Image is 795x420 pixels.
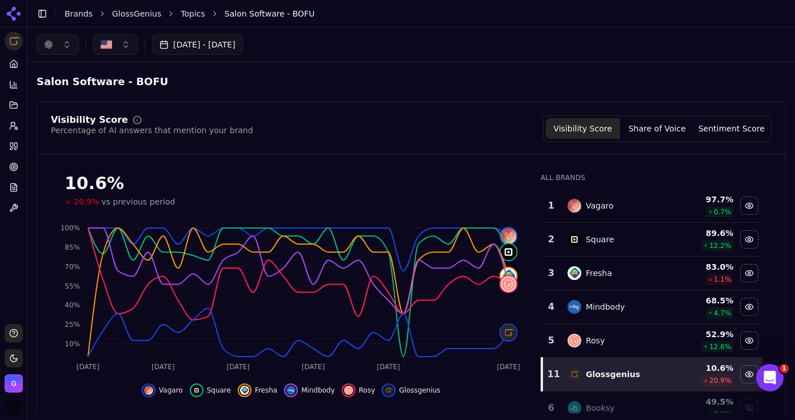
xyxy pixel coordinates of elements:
[501,268,517,284] img: fresha
[740,365,758,383] button: Hide glossgenius data
[542,223,762,257] tr: 2squareSquare89.6%12.2%Hide square data
[144,386,153,395] img: vagaro
[101,196,175,207] span: vs previous period
[694,118,769,139] button: Sentiment Score
[568,367,581,381] img: glossgenius
[586,402,614,414] div: Booksy
[568,266,581,280] img: fresha
[568,401,581,415] img: booksy
[190,383,231,397] button: Hide square data
[740,197,758,215] button: Hide vagaro data
[568,300,581,314] img: mindbody
[301,386,335,395] span: Mindbody
[6,399,22,415] img: Lauren Guberman
[302,363,325,371] tspan: [DATE]
[65,321,80,329] tspan: 25%
[238,383,277,397] button: Hide fresha data
[501,228,517,244] img: vagaro
[677,329,734,340] div: 52.9 %
[74,196,99,207] span: 20.9%
[225,8,315,19] span: Salon Software - BOFU
[541,173,762,182] div: All Brands
[568,334,581,347] img: rosy
[756,364,784,391] iframe: Intercom live chat
[677,261,734,273] div: 83.0 %
[542,324,762,358] tr: 5rosyRosy52.9%12.6%Hide rosy data
[65,9,93,18] a: Brands
[501,325,517,341] img: glossgenius
[677,227,734,239] div: 89.6 %
[286,386,295,395] img: mindbody
[181,8,205,19] a: Topics
[65,301,80,309] tspan: 40%
[65,173,518,194] div: 10.6%
[342,383,375,397] button: Hide rosy data
[152,34,243,55] button: [DATE] - [DATE]
[709,342,731,351] span: 12.6 %
[542,189,762,223] tr: 1vagaroVagaro97.7%0.7%Hide vagaro data
[620,118,694,139] button: Share of Voice
[740,298,758,316] button: Hide mindbody data
[714,410,732,419] span: 0.2 %
[709,241,731,250] span: 12.2 %
[255,386,277,395] span: Fresha
[226,363,250,371] tspan: [DATE]
[61,224,80,232] tspan: 100%
[586,200,614,211] div: Vagaro
[359,386,375,395] span: Rosy
[65,282,80,290] tspan: 55%
[542,358,762,391] tr: 11glossgeniusGlossgenius10.6%20.9%Hide glossgenius data
[65,243,80,251] tspan: 85%
[5,374,23,393] img: GlossGenius
[740,331,758,350] button: Hide rosy data
[586,234,614,245] div: Square
[677,362,734,374] div: 10.6 %
[546,266,556,280] div: 3
[780,364,789,373] span: 1
[37,74,168,90] span: Salon Software - BOFU
[568,199,581,213] img: vagaro
[192,386,201,395] img: square
[77,363,100,371] tspan: [DATE]
[51,115,128,125] div: Visibility Score
[546,233,556,246] div: 2
[501,244,517,260] img: square
[546,300,556,314] div: 4
[6,399,22,415] button: Open user button
[714,207,732,217] span: 0.7 %
[714,275,732,284] span: 1.1 %
[709,376,731,385] span: 20.9 %
[740,230,758,249] button: Hide square data
[377,363,400,371] tspan: [DATE]
[546,401,556,415] div: 6
[740,399,758,417] button: Show booksy data
[568,233,581,246] img: square
[546,118,620,139] button: Visibility Score
[65,263,80,271] tspan: 70%
[101,39,112,50] img: United States
[284,383,335,397] button: Hide mindbody data
[112,8,161,19] a: GlossGenius
[37,71,189,92] span: Salon Software - BOFU
[384,386,393,395] img: glossgenius
[542,257,762,290] tr: 3freshaFresha83.0%1.1%Hide fresha data
[344,386,353,395] img: rosy
[151,363,175,371] tspan: [DATE]
[586,267,612,279] div: Fresha
[5,374,23,393] button: Open organization switcher
[542,290,762,324] tr: 4mindbodyMindbody68.5%4.7%Hide mindbody data
[65,8,763,19] nav: breadcrumb
[399,386,440,395] span: Glossgenius
[65,340,80,348] tspan: 10%
[548,367,556,381] div: 11
[714,309,732,318] span: 4.7 %
[5,32,23,50] button: Current brand: GlossGenius
[142,383,183,397] button: Hide vagaro data
[586,335,605,346] div: Rosy
[51,125,253,136] div: Percentage of AI answers that mention your brand
[677,295,734,306] div: 68.5 %
[546,334,556,347] div: 5
[5,32,23,50] img: GlossGenius
[586,301,625,313] div: Mindbody
[159,386,183,395] span: Vagaro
